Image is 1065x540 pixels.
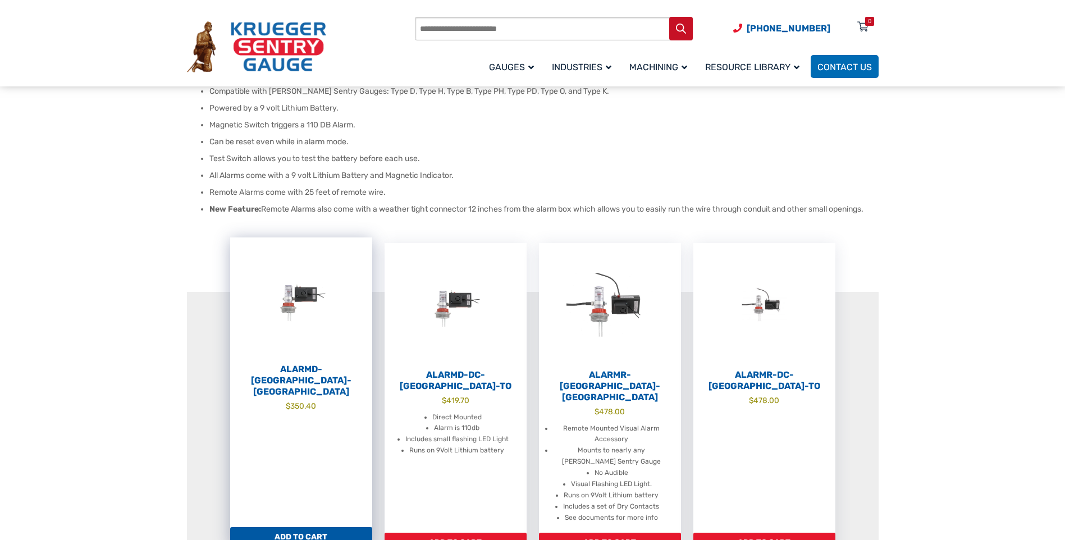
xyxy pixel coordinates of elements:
[209,86,879,97] li: Compatible with [PERSON_NAME] Sentry Gauges: Type D, Type H, Type B, Type PH, Type PD, Type O, an...
[434,423,479,434] li: Alarm is 110db
[209,153,879,164] li: Test Switch allows you to test the battery before each use.
[553,445,670,468] li: Mounts to nearly any [PERSON_NAME] Sentry Gauge
[187,21,326,73] img: Krueger Sentry Gauge
[482,53,545,80] a: Gauges
[409,445,504,456] li: Runs on 9Volt Lithium battery
[749,396,779,405] bdi: 478.00
[811,55,879,78] a: Contact Us
[432,412,482,423] li: Direct Mounted
[595,468,628,479] li: No Audible
[209,204,261,214] strong: New Feature:
[209,204,879,215] li: Remote Alarms also come with a weather tight connector 12 inches from the alarm box which allows ...
[705,62,799,72] span: Resource Library
[749,396,753,405] span: $
[209,136,879,148] li: Can be reset even while in alarm mode.
[385,369,527,392] h2: AlarmD-DC-[GEOGRAPHIC_DATA]-TO
[564,490,659,501] li: Runs on 9Volt Lithium battery
[693,369,835,392] h2: AlarmR-DC-[GEOGRAPHIC_DATA]-TO
[489,62,534,72] span: Gauges
[209,103,879,114] li: Powered by a 9 volt Lithium Battery.
[539,243,681,533] a: AlarmR-[GEOGRAPHIC_DATA]-[GEOGRAPHIC_DATA] $478.00 Remote Mounted Visual Alarm Accessory Mounts t...
[733,21,830,35] a: Phone Number (920) 434-8860
[698,53,811,80] a: Resource Library
[385,243,527,367] img: AlarmD-DC-FL-TO
[405,434,509,445] li: Includes small flashing LED Light
[571,479,652,490] li: Visual Flashing LED Light.
[539,369,681,403] h2: AlarmR-[GEOGRAPHIC_DATA]-[GEOGRAPHIC_DATA]
[565,512,658,524] li: See documents for more info
[209,120,879,131] li: Magnetic Switch triggers a 110 DB Alarm.
[442,396,446,405] span: $
[230,237,372,527] a: AlarmD-[GEOGRAPHIC_DATA]-[GEOGRAPHIC_DATA] $350.40
[623,53,698,80] a: Machining
[817,62,872,72] span: Contact Us
[629,62,687,72] span: Machining
[209,187,879,198] li: Remote Alarms come with 25 feet of remote wire.
[385,243,527,533] a: AlarmD-DC-[GEOGRAPHIC_DATA]-TO $419.70 Direct Mounted Alarm is 110db Includes small flashing LED ...
[286,401,290,410] span: $
[693,243,835,533] a: AlarmR-DC-[GEOGRAPHIC_DATA]-TO $478.00
[545,53,623,80] a: Industries
[230,364,372,397] h2: AlarmD-[GEOGRAPHIC_DATA]-[GEOGRAPHIC_DATA]
[553,423,670,446] li: Remote Mounted Visual Alarm Accessory
[595,407,625,416] bdi: 478.00
[747,23,830,34] span: [PHONE_NUMBER]
[552,62,611,72] span: Industries
[563,501,659,512] li: Includes a set of Dry Contacts
[209,170,879,181] li: All Alarms come with a 9 volt Lithium Battery and Magnetic Indicator.
[286,401,316,410] bdi: 350.40
[868,17,871,26] div: 0
[230,237,372,361] img: AlarmD-DC-FL
[442,396,469,405] bdi: 419.70
[693,243,835,367] img: AlarmR-DC-FL-TO
[595,407,599,416] span: $
[539,243,681,367] img: AlarmR-DC-FL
